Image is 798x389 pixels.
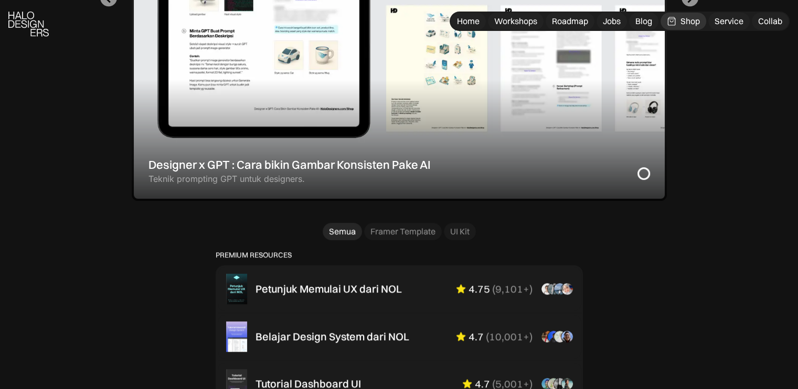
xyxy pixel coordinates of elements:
div: ) [529,330,533,343]
div: 4.75 [469,283,490,295]
div: Belajar Design System dari NOL [256,330,409,343]
a: Jobs [597,13,627,30]
a: Roadmap [546,13,594,30]
p: PREMIUM RESOURCES [216,251,583,260]
div: 4.7 [469,330,484,343]
div: Jobs [603,16,621,27]
a: Shop [661,13,706,30]
div: ) [529,283,533,295]
a: Belajar Design System dari NOL4.7(10,001+) [218,315,581,358]
div: Workshops [494,16,537,27]
div: Home [457,16,480,27]
div: ( [492,283,495,295]
div: Blog [635,16,652,27]
div: Collab [758,16,782,27]
div: Shop [680,16,700,27]
a: Petunjuk Memulai UX dari NOL4.75(9,101+) [218,267,581,310]
a: Home [451,13,486,30]
div: 9,101+ [495,283,529,295]
div: Petunjuk Memulai UX dari NOL [256,283,402,295]
div: UI Kit [450,226,470,237]
a: Service [708,13,750,30]
div: 10,001+ [489,330,529,343]
a: Blog [629,13,658,30]
a: Workshops [488,13,544,30]
div: ( [486,330,489,343]
div: Framer Template [370,226,435,237]
div: Roadmap [552,16,588,27]
div: Semua [329,226,356,237]
div: Service [715,16,743,27]
a: Collab [752,13,789,30]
